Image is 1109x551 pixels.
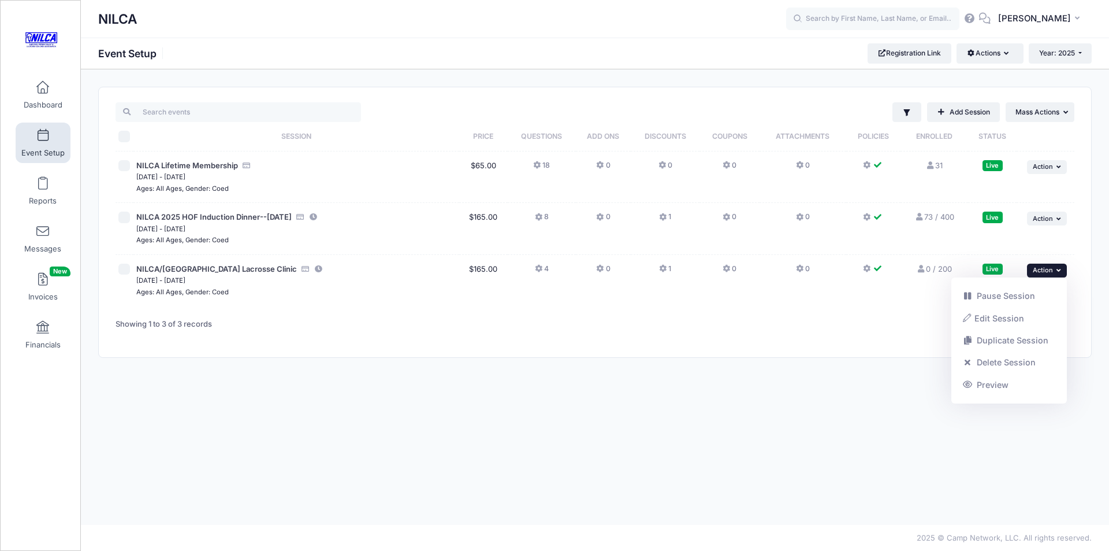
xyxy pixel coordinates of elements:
small: Ages: All Ages, Gender: Coed [136,236,229,244]
a: Messages [16,219,70,259]
button: 0 [596,212,610,228]
span: Add Ons [587,132,619,140]
td: $165.00 [459,255,508,306]
button: Action [1027,160,1067,174]
span: Year: 2025 [1039,49,1075,57]
button: 0 [796,160,810,177]
span: Messages [24,244,61,254]
small: [DATE] - [DATE] [136,173,185,181]
button: 18 [533,160,550,177]
button: 0 [796,264,810,280]
small: [DATE] - [DATE] [136,276,185,284]
a: Edit Session [957,307,1062,329]
input: Search by First Name, Last Name, or Email... [786,8,959,31]
div: Live [983,212,1003,223]
span: Invoices [28,292,58,302]
a: 73 / 400 [914,212,954,221]
button: 0 [723,160,736,177]
th: Price [459,122,508,151]
h1: Event Setup [98,47,166,60]
span: NILCA Lifetime Membership [136,161,238,170]
span: Action [1033,162,1053,171]
button: 0 [796,212,810,228]
a: Dashboard [16,75,70,115]
button: 8 [535,212,549,228]
span: Reports [29,196,57,206]
span: Questions [521,132,562,140]
span: [PERSON_NAME] [998,12,1071,25]
span: Mass Actions [1015,108,1059,116]
a: Event Setup [16,123,70,163]
span: NILCA/[GEOGRAPHIC_DATA] Lacrosse Clinic [136,264,297,273]
button: 0 [723,212,736,228]
button: Mass Actions [1006,102,1074,122]
th: Attachments [760,122,846,151]
th: Enrolled [900,122,968,151]
small: Ages: All Ages, Gender: Coed [136,184,229,193]
a: Financials [16,315,70,355]
button: Year: 2025 [1029,43,1092,63]
th: Discounts [631,122,699,151]
button: 1 [659,212,671,228]
button: 1 [659,264,671,280]
th: Coupons [699,122,760,151]
span: Action [1033,215,1053,223]
button: 0 [658,160,672,177]
a: Reports [16,171,70,211]
a: InvoicesNew [16,267,70,307]
span: New [50,267,70,276]
button: 0 [723,264,736,280]
a: Pause Session [957,285,1062,307]
button: Actions [957,43,1023,63]
a: 31 [926,161,943,170]
i: Accepting Credit Card Payments [296,213,305,221]
small: Ages: All Ages, Gender: Coed [136,288,229,296]
span: Policies [858,132,889,140]
button: 4 [535,264,549,280]
button: 0 [596,160,610,177]
th: Questions [508,122,576,151]
span: Coupons [712,132,747,140]
a: Delete Session [957,352,1062,374]
input: Search events [116,102,361,122]
a: Duplicate Session [957,330,1062,352]
button: Action [1027,212,1067,225]
a: Registration Link [868,43,951,63]
td: $165.00 [459,203,508,255]
i: Accepting Credit Card Payments [301,265,310,273]
th: Status [968,122,1017,151]
small: [DATE] - [DATE] [136,225,185,233]
a: 0 / 200 [917,264,952,273]
h1: NILCA [98,6,137,32]
span: Discounts [645,132,686,140]
span: Financials [25,340,61,350]
span: Action [1033,266,1053,274]
a: NILCA [1,12,81,67]
div: Showing 1 to 3 of 3 records [116,311,212,338]
i: Accepting Credit Card Payments [242,162,251,169]
button: 0 [596,264,610,280]
span: 2025 © Camp Network, LLC. All rights reserved. [917,533,1092,542]
a: Preview [957,374,1062,395]
span: Dashboard [24,100,62,110]
th: Session [133,122,459,151]
th: Policies [846,122,900,151]
a: Add Session [927,102,1000,122]
th: Add Ons [576,122,631,151]
span: NILCA 2025 HOF Induction Dinner--[DATE] [136,212,292,221]
button: Action [1027,264,1067,278]
td: $65.00 [459,151,508,204]
button: [PERSON_NAME] [991,6,1092,32]
span: Attachments [776,132,829,140]
img: NILCA [20,18,63,61]
div: Live [983,264,1003,275]
i: This session is currently scheduled to pause registration at 12:00 PM America/New York on 02/02/2... [314,265,323,273]
i: This session is currently scheduled to pause registration at 00:00 AM America/New York on 10/19/2... [309,213,318,221]
div: Live [983,160,1003,171]
span: Event Setup [21,148,65,158]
